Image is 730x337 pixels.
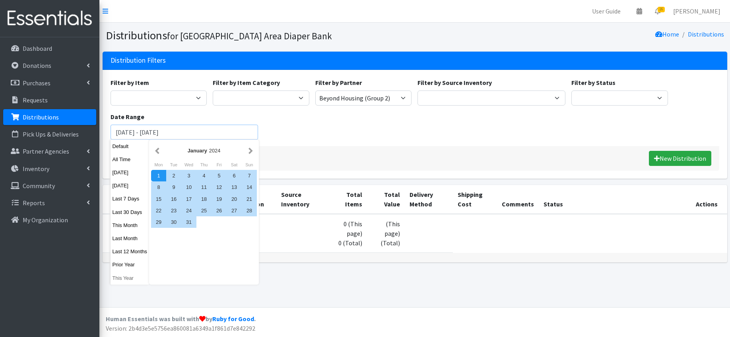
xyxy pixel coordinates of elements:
td: (This page) (Total) [367,214,405,253]
div: 10 [181,181,196,193]
a: [PERSON_NAME] [667,3,727,19]
div: 23 [166,205,181,216]
div: 5 [212,170,227,181]
div: 27 [227,205,242,216]
div: 7 [242,170,257,181]
div: 15 [151,193,166,205]
div: 19 [212,193,227,205]
p: Purchases [23,79,50,87]
strong: Human Essentials was built with by . [106,315,256,323]
div: 1 [151,170,166,181]
strong: January [188,148,207,154]
div: 18 [196,193,212,205]
div: Saturday [227,160,242,170]
div: 4 [196,170,212,181]
div: 13 [227,181,242,193]
p: Donations [23,62,51,69]
td: 0 (This page) 0 (Total) [328,214,367,253]
a: Home [655,30,679,38]
img: HumanEssentials [3,5,96,32]
a: User Guide [586,3,627,19]
div: 3 [181,170,196,181]
a: Inventory [3,161,96,177]
div: 28 [242,205,257,216]
div: 17 [181,193,196,205]
div: 12 [212,181,227,193]
div: Friday [212,160,227,170]
p: Pick Ups & Deliveries [23,130,79,138]
th: Delivery Method [405,185,453,214]
h3: Distribution Filters [111,56,166,65]
h1: Distributions [106,29,412,42]
div: Thursday [196,160,212,170]
div: Tuesday [166,160,181,170]
div: 24 [181,205,196,216]
th: Comments [497,185,539,214]
label: Filter by Partner [315,78,362,87]
div: 6 [227,170,242,181]
th: Total Value [367,185,405,214]
th: ID [103,185,134,214]
a: My Organization [3,212,96,228]
a: Reports [3,195,96,211]
div: 22 [151,205,166,216]
div: Sunday [242,160,257,170]
div: 31 [181,216,196,228]
a: Partner Agencies [3,143,96,159]
p: Partner Agencies [23,147,69,155]
button: [DATE] [111,180,149,191]
th: Actions [568,185,727,214]
button: This Month [111,220,149,231]
a: Ruby for Good [212,315,254,323]
p: Dashboard [23,44,52,52]
a: New Distribution [649,151,711,166]
div: 11 [196,181,212,193]
small: for [GEOGRAPHIC_DATA] Area Diaper Bank [167,30,332,42]
div: 30 [166,216,181,228]
span: 2024 [209,148,220,154]
span: Version: 2b4d3e5e5756ea860081a6349a1f861d7e842292 [106,324,255,332]
button: Last Month [111,233,149,244]
a: Distributions [3,109,96,125]
div: 26 [212,205,227,216]
div: Monday [151,160,166,170]
span: 16 [658,7,665,12]
div: 20 [227,193,242,205]
label: Filter by Item [111,78,149,87]
p: Community [23,182,55,190]
a: Distributions [688,30,724,38]
button: This Year [111,272,149,284]
div: 25 [196,205,212,216]
button: Prior Year [111,259,149,270]
button: [DATE] [111,167,149,178]
a: Purchases [3,75,96,91]
div: 14 [242,181,257,193]
div: 9 [166,181,181,193]
button: Default [111,141,149,152]
a: 16 [648,3,667,19]
div: 16 [166,193,181,205]
button: Last 30 Days [111,206,149,218]
p: My Organization [23,216,68,224]
p: Inventory [23,165,49,173]
div: 8 [151,181,166,193]
input: January 1, 2011 - December 31, 2011 [111,125,258,140]
button: All Time [111,154,149,165]
label: Date Range [111,112,144,121]
a: Donations [3,58,96,73]
div: 2 [166,170,181,181]
a: Pick Ups & Deliveries [3,126,96,142]
a: Community [3,178,96,194]
div: Wednesday [181,160,196,170]
label: Filter by Source Inventory [417,78,492,87]
th: Status [539,185,568,214]
th: Source Inventory [276,185,328,214]
a: Requests [3,92,96,108]
button: Last 12 Months [111,246,149,257]
div: 21 [242,193,257,205]
button: Last 7 Days [111,193,149,204]
label: Filter by Item Category [213,78,280,87]
p: Requests [23,96,48,104]
a: Dashboard [3,40,96,56]
p: Reports [23,199,45,207]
